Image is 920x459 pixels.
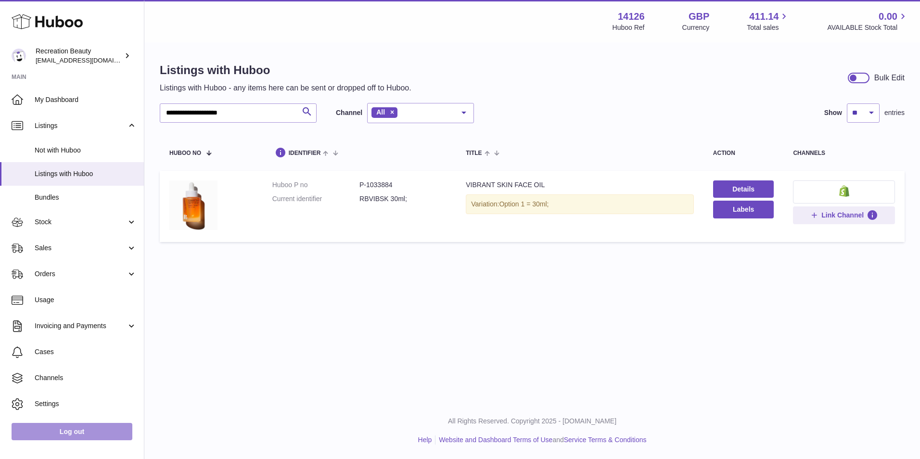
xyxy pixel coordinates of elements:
[35,243,127,253] span: Sales
[359,194,447,204] dd: RBVIBSK 30ml;
[35,95,137,104] span: My Dashboard
[713,201,774,218] button: Labels
[376,108,385,116] span: All
[613,23,645,32] div: Huboo Ref
[36,56,141,64] span: [EMAIL_ADDRESS][DOMAIN_NAME]
[12,49,26,63] img: internalAdmin-14126@internal.huboo.com
[821,211,864,219] span: Link Channel
[12,423,132,440] a: Log out
[713,180,774,198] a: Details
[747,10,790,32] a: 411.14 Total sales
[35,373,137,382] span: Channels
[499,200,549,208] span: Option 1 = 30ml;
[36,47,122,65] div: Recreation Beauty
[466,180,694,190] div: VIBRANT SKIN FACE OIL
[336,108,362,117] label: Channel
[827,10,908,32] a: 0.00 AVAILABLE Stock Total
[169,150,201,156] span: Huboo no
[682,23,710,32] div: Currency
[827,23,908,32] span: AVAILABLE Stock Total
[747,23,790,32] span: Total sales
[289,150,321,156] span: identifier
[152,417,912,426] p: All Rights Reserved. Copyright 2025 - [DOMAIN_NAME]
[35,169,137,178] span: Listings with Huboo
[418,436,432,444] a: Help
[793,206,895,224] button: Link Channel
[689,10,709,23] strong: GBP
[874,73,905,83] div: Bulk Edit
[466,194,694,214] div: Variation:
[35,146,137,155] span: Not with Huboo
[793,150,895,156] div: channels
[618,10,645,23] strong: 14126
[749,10,779,23] span: 411.14
[35,399,137,408] span: Settings
[35,217,127,227] span: Stock
[359,180,447,190] dd: P-1033884
[35,321,127,331] span: Invoicing and Payments
[169,180,217,230] img: VIBRANT SKIN FACE OIL
[272,180,359,190] dt: Huboo P no
[884,108,905,117] span: entries
[35,295,137,305] span: Usage
[35,193,137,202] span: Bundles
[35,269,127,279] span: Orders
[564,436,647,444] a: Service Terms & Conditions
[466,150,482,156] span: title
[439,436,552,444] a: Website and Dashboard Terms of Use
[35,121,127,130] span: Listings
[879,10,897,23] span: 0.00
[272,194,359,204] dt: Current identifier
[713,150,774,156] div: action
[839,185,849,197] img: shopify-small.png
[160,83,411,93] p: Listings with Huboo - any items here can be sent or dropped off to Huboo.
[435,435,646,445] li: and
[160,63,411,78] h1: Listings with Huboo
[35,347,137,357] span: Cases
[824,108,842,117] label: Show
